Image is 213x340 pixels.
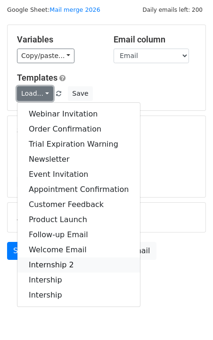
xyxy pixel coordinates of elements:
[17,242,140,257] a: Welcome Email
[139,6,206,13] a: Daily emails left: 200
[17,182,140,197] a: Appointment Confirmation
[166,295,213,340] iframe: Chat Widget
[7,242,38,260] a: Send
[17,107,140,122] a: Webinar Invitation
[17,137,140,152] a: Trial Expiration Warning
[17,73,57,83] a: Templates
[7,6,100,13] small: Google Sheet:
[17,49,74,63] a: Copy/paste...
[17,212,140,227] a: Product Launch
[49,6,100,13] a: Mail merge 2026
[17,152,140,167] a: Newsletter
[17,288,140,303] a: Intership
[17,167,140,182] a: Event Invitation
[17,86,53,101] a: Load...
[139,5,206,15] span: Daily emails left: 200
[17,273,140,288] a: Intership
[17,227,140,242] a: Follow-up Email
[114,34,196,45] h5: Email column
[17,34,99,45] h5: Variables
[68,86,92,101] button: Save
[17,257,140,273] a: Internship 2
[17,122,140,137] a: Order Confirmation
[17,197,140,212] a: Customer Feedback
